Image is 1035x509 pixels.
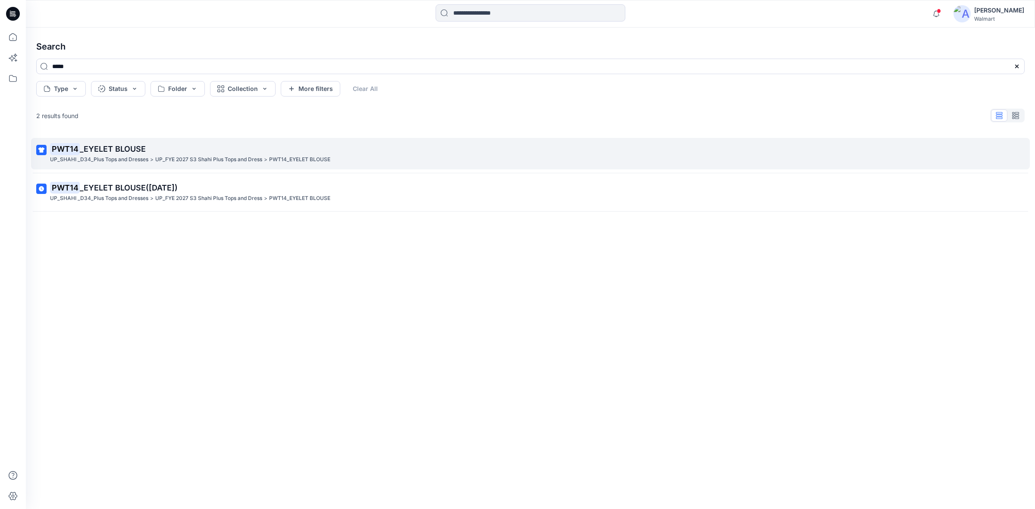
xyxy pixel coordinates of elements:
span: _EYELET BLOUSE([DATE]) [80,183,178,192]
p: > [150,194,154,203]
img: avatar [953,5,971,22]
button: Type [36,81,86,97]
h4: Search [29,34,1032,59]
p: > [264,155,267,164]
p: UP_FYE 2027 S3 Shahi Plus Tops and Dress [155,194,262,203]
a: PWT14_EYELET BLOUSE([DATE])UP_SHAHI _D34_Plus Tops and Dresses>UP_FYE 2027 S3 Shahi Plus Tops and... [31,177,1030,208]
button: Status [91,81,145,97]
p: PWT14_EYELET BLOUSE [269,155,330,164]
a: PWT14_EYELET BLOUSEUP_SHAHI _D34_Plus Tops and Dresses>UP_FYE 2027 S3 Shahi Plus Tops and Dress>P... [31,138,1030,169]
p: > [150,155,154,164]
button: Folder [151,81,205,97]
span: _EYELET BLOUSE [80,144,146,153]
mark: PWT14 [50,181,80,194]
mark: PWT14 [50,143,80,155]
p: UP_SHAHI _D34_Plus Tops and Dresses [50,155,148,164]
p: UP_FYE 2027 S3 Shahi Plus Tops and Dress [155,155,262,164]
p: 2 results found [36,111,78,120]
p: PWT14_EYELET BLOUSE [269,194,330,203]
p: UP_SHAHI _D34_Plus Tops and Dresses [50,194,148,203]
button: Collection [210,81,276,97]
button: More filters [281,81,340,97]
div: [PERSON_NAME] [974,5,1024,16]
p: > [264,194,267,203]
div: Walmart [974,16,1024,22]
